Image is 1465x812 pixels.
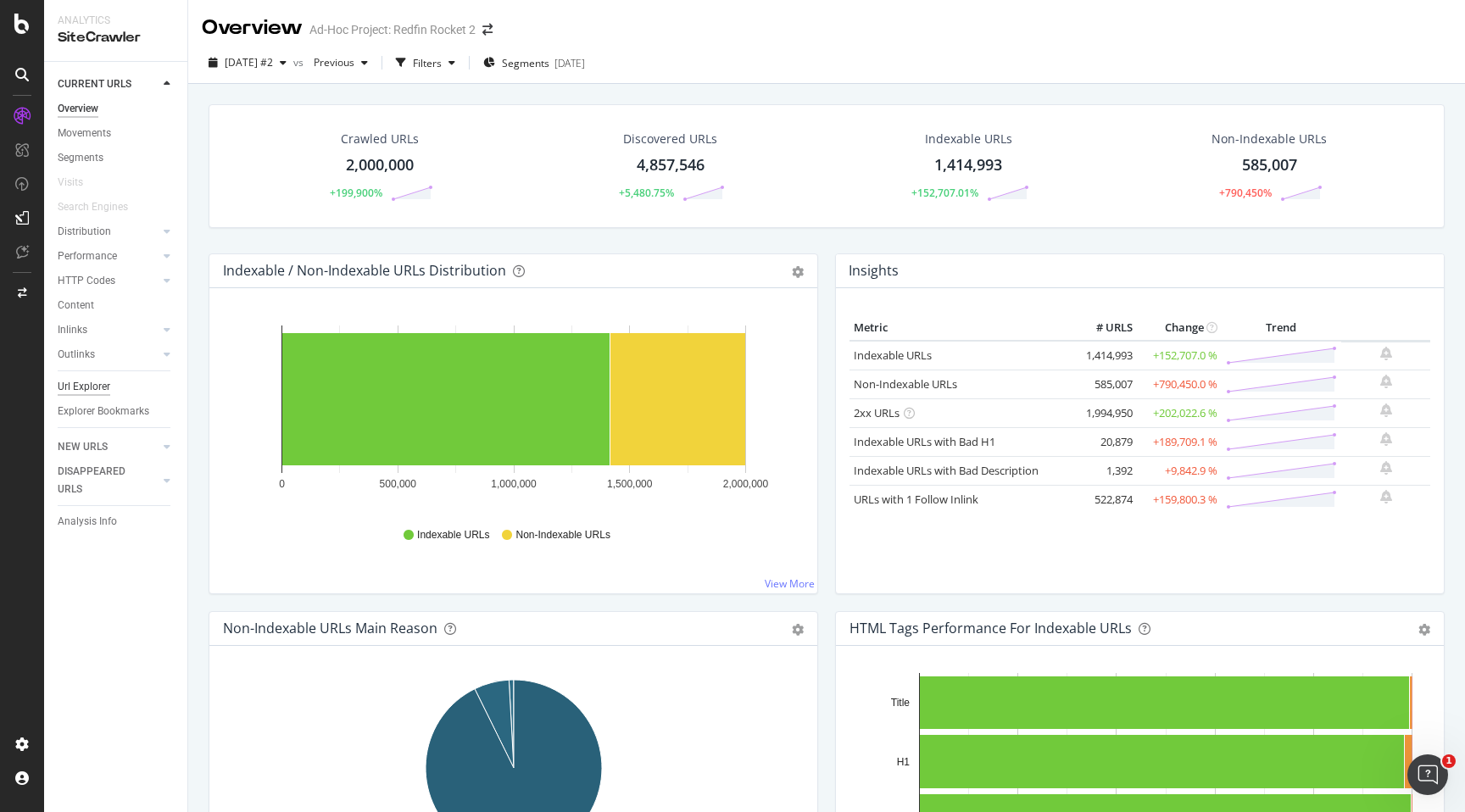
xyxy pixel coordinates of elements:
div: Overview [202,14,303,42]
div: 4,857,546 [637,154,705,176]
div: DISAPPEARED URLS [58,463,143,498]
td: +159,800.3 % [1137,485,1222,514]
td: +790,450.0 % [1137,370,1222,398]
a: Explorer Bookmarks [58,403,175,420]
th: # URLS [1069,315,1137,341]
a: HTTP Codes [58,272,159,290]
text: H1 [897,756,911,768]
div: +152,707.01% [911,186,978,200]
div: Overview [58,100,98,118]
button: Filters [389,49,462,76]
div: Explorer Bookmarks [58,403,149,420]
div: Performance [58,247,117,265]
div: Outlinks [58,346,95,364]
a: 2xx URLs [854,405,900,420]
button: [DATE] #2 [202,49,293,76]
span: Non-Indexable URLs [515,528,610,542]
div: bell-plus [1380,347,1392,360]
a: Analysis Info [58,513,175,531]
a: Overview [58,100,175,118]
td: 585,007 [1069,370,1137,398]
div: gear [1418,624,1430,636]
span: 2025 Aug. 22nd #2 [225,55,273,70]
div: Analysis Info [58,513,117,531]
div: Non-Indexable URLs Main Reason [223,620,437,637]
text: 2,000,000 [723,478,769,490]
a: Indexable URLs [854,348,932,363]
text: 500,000 [380,478,417,490]
a: Inlinks [58,321,159,339]
div: Indexable URLs [925,131,1012,147]
button: Segments[DATE] [476,49,592,76]
a: Indexable URLs with Bad H1 [854,434,995,449]
div: 1,414,993 [934,154,1002,176]
span: 1 [1442,754,1456,768]
td: 1,994,950 [1069,398,1137,427]
text: 0 [279,478,285,490]
h4: Insights [849,259,899,282]
td: 20,879 [1069,427,1137,456]
div: Movements [58,125,111,142]
a: Distribution [58,223,159,241]
th: Change [1137,315,1222,341]
span: Segments [502,56,549,70]
span: Previous [307,55,354,70]
a: Search Engines [58,198,145,216]
div: Crawled URLs [341,131,419,147]
th: Metric [849,315,1069,341]
div: Segments [58,149,103,167]
text: 1,000,000 [491,478,537,490]
div: bell-plus [1380,375,1392,388]
div: +199,900% [330,186,382,200]
div: Url Explorer [58,378,110,396]
div: NEW URLS [58,438,108,456]
div: Content [58,297,94,314]
td: +202,022.6 % [1137,398,1222,427]
div: gear [792,266,804,278]
td: 1,392 [1069,456,1137,485]
a: Indexable URLs with Bad Description [854,463,1039,478]
div: HTML Tags Performance for Indexable URLs [849,620,1132,637]
div: Inlinks [58,321,87,339]
div: Discovered URLs [623,131,717,147]
a: View More [765,576,815,591]
div: 585,007 [1242,154,1297,176]
td: 522,874 [1069,485,1137,514]
a: NEW URLS [58,438,159,456]
div: bell-plus [1380,432,1392,446]
a: Content [58,297,175,314]
div: Non-Indexable URLs [1212,131,1327,147]
div: SiteCrawler [58,28,174,47]
th: Trend [1222,315,1341,341]
td: +189,709.1 % [1137,427,1222,456]
a: Movements [58,125,175,142]
div: +790,450% [1219,186,1272,200]
text: Title [891,697,911,709]
td: +9,842.9 % [1137,456,1222,485]
a: Visits [58,174,100,192]
div: Indexable / Non-Indexable URLs Distribution [223,262,506,279]
a: CURRENT URLS [58,75,159,93]
div: bell-plus [1380,403,1392,417]
div: Ad-Hoc Project: Redfin Rocket 2 [309,21,476,38]
a: Non-Indexable URLs [854,376,957,392]
div: Analytics [58,14,174,28]
a: Outlinks [58,346,159,364]
span: vs [293,55,307,70]
span: Indexable URLs [417,528,489,542]
div: [DATE] [554,56,585,70]
div: arrow-right-arrow-left [482,24,493,36]
a: Performance [58,247,159,265]
a: URLs with 1 Follow Inlink [854,492,978,507]
div: +5,480.75% [619,186,674,200]
div: Filters [413,56,442,70]
td: +152,707.0 % [1137,341,1222,370]
div: Search Engines [58,198,128,216]
div: Visits [58,174,83,192]
a: Url Explorer [58,378,175,396]
button: Previous [307,49,375,76]
div: bell-plus [1380,490,1392,503]
div: bell-plus [1380,461,1392,475]
div: HTTP Codes [58,272,115,290]
div: 2,000,000 [346,154,414,176]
